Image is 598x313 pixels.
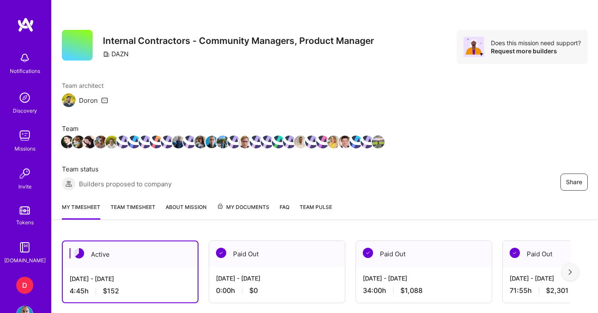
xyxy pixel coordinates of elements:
i: icon CompanyGray [103,51,110,58]
img: Team Member Avatar [150,136,163,148]
span: Team Pulse [300,204,332,210]
i: icon Mail [101,97,108,104]
a: Team Member Avatar [228,135,239,149]
span: $152 [103,287,119,296]
a: Team Member Avatar [284,135,295,149]
div: Notifications [10,67,40,75]
img: guide book [16,239,33,256]
a: Team Member Avatar [317,135,328,149]
a: Team Member Avatar [140,135,151,149]
div: Tokens [16,218,34,227]
a: Team Member Avatar [350,135,362,149]
a: My timesheet [62,203,100,220]
a: Team Member Avatar [273,135,284,149]
span: $1,088 [400,286,423,295]
div: Does this mission need support? [491,39,581,47]
a: D [14,277,35,294]
img: Paid Out [510,248,520,258]
img: Team Member Avatar [216,136,229,148]
a: Team Member Avatar [184,135,195,149]
a: Team Member Avatar [95,135,106,149]
img: Team Member Avatar [72,136,85,148]
a: Team Member Avatar [151,135,162,149]
img: Builders proposed to company [62,177,76,191]
a: Team Member Avatar [328,135,339,149]
img: Team Member Avatar [172,136,185,148]
a: Team Member Avatar [73,135,84,149]
img: teamwork [16,127,33,144]
img: Team Member Avatar [272,136,285,148]
div: Paid Out [356,241,492,267]
img: Team Member Avatar [117,136,129,148]
a: Team Member Avatar [362,135,373,149]
a: Team Member Avatar [251,135,262,149]
img: Team Member Avatar [83,136,96,148]
a: Team Pulse [300,203,332,220]
img: Paid Out [216,248,226,258]
img: Team Member Avatar [161,136,174,148]
h3: Internal Contractors - Community Managers, Product Manager [103,35,374,46]
div: [DATE] - [DATE] [216,274,338,283]
img: Team Member Avatar [228,136,240,148]
img: Invite [16,165,33,182]
a: Team Member Avatar [62,135,73,149]
div: 0:00 h [216,286,338,295]
a: Team Member Avatar [128,135,140,149]
a: About Mission [166,203,207,220]
a: Team Member Avatar [106,135,117,149]
span: Builders proposed to company [79,180,172,188]
a: Team Member Avatar [173,135,184,149]
img: Team Member Avatar [94,136,107,148]
span: Share [566,178,582,186]
img: Team Member Avatar [327,136,340,148]
img: Team Member Avatar [316,136,329,148]
img: Team Member Avatar [361,136,373,148]
img: Team Member Avatar [183,136,196,148]
a: FAQ [280,203,289,220]
img: Team Member Avatar [139,136,152,148]
img: Team Member Avatar [105,136,118,148]
span: My Documents [217,203,269,212]
a: Team timesheet [111,203,155,220]
img: Team Member Avatar [338,136,351,148]
a: Team Member Avatar [373,135,384,149]
img: Paid Out [363,248,373,258]
div: Discovery [13,106,37,115]
img: bell [16,49,33,67]
img: Team Member Avatar [261,136,274,148]
button: Share [560,174,588,191]
a: Team Member Avatar [217,135,228,149]
img: Team Member Avatar [128,136,140,148]
div: Paid Out [209,241,345,267]
div: Invite [18,182,32,191]
a: Team Member Avatar [295,135,306,149]
a: My Documents [217,203,269,220]
span: $0 [249,286,258,295]
div: 34:00 h [363,286,485,295]
a: Team Member Avatar [195,135,206,149]
img: tokens [20,206,30,214]
img: Active [74,248,84,258]
span: Team [62,124,384,133]
img: Team Architect [62,93,76,107]
div: D [16,277,33,294]
div: Active [63,241,198,267]
img: Team Member Avatar [61,136,74,148]
img: logo [17,17,34,32]
img: Team Member Avatar [250,136,263,148]
a: Team Member Avatar [84,135,95,149]
img: Team Member Avatar [283,136,296,148]
div: Doron [79,96,98,105]
div: [DATE] - [DATE] [363,274,485,283]
a: Team Member Avatar [306,135,317,149]
div: [DATE] - [DATE] [70,274,191,283]
a: Team Member Avatar [206,135,217,149]
img: Team Member Avatar [194,136,207,148]
div: 4:45 h [70,287,191,296]
span: Team status [62,165,172,174]
img: Team Member Avatar [294,136,307,148]
img: Team Member Avatar [305,136,318,148]
span: Team architect [62,81,108,90]
img: right [569,269,572,275]
img: Team Member Avatar [350,136,362,148]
